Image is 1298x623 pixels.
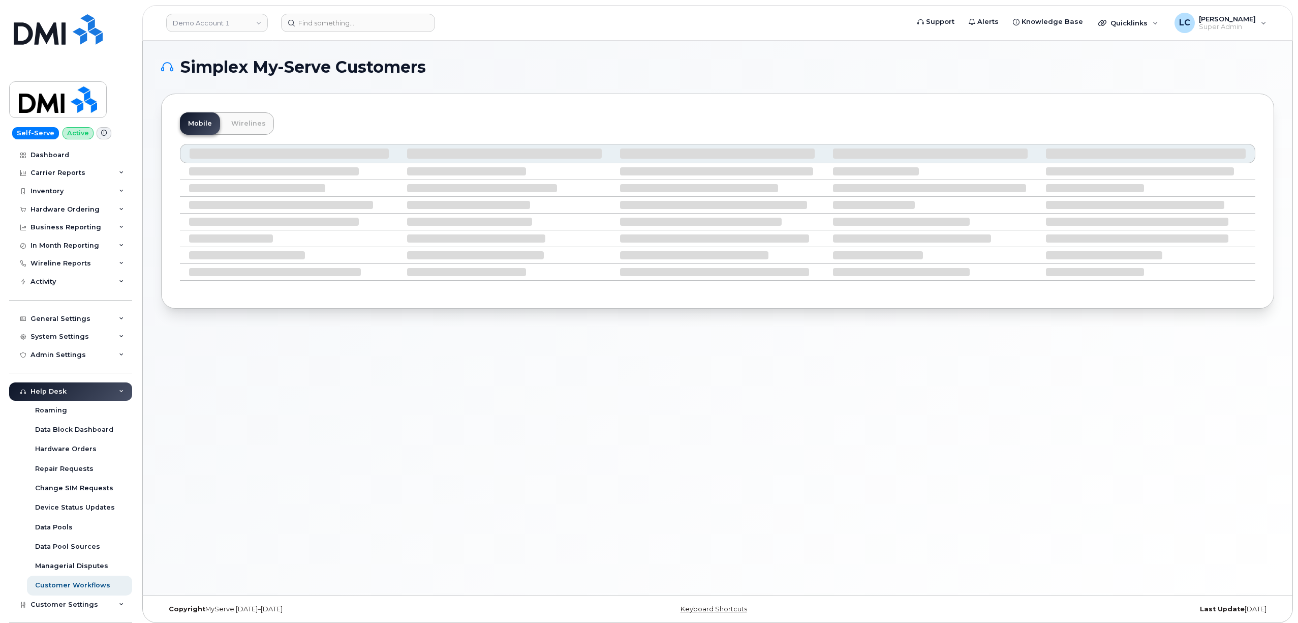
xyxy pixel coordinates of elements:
div: MyServe [DATE]–[DATE] [161,605,532,613]
strong: Last Update [1200,605,1245,613]
a: Wirelines [223,112,274,135]
a: Keyboard Shortcuts [681,605,747,613]
a: Mobile [180,112,220,135]
div: [DATE] [903,605,1274,613]
span: Simplex My-Serve Customers [180,60,426,75]
strong: Copyright [169,605,205,613]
